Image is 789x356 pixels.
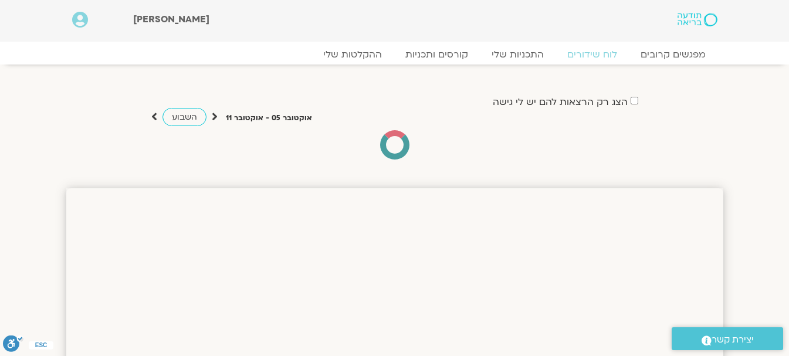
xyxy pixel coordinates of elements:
a: התכניות שלי [480,49,556,60]
span: [PERSON_NAME] [133,13,209,26]
a: השבוע [162,108,206,126]
span: השבוע [172,111,197,123]
a: מפגשים קרובים [629,49,717,60]
nav: Menu [72,49,717,60]
a: ההקלטות שלי [311,49,394,60]
span: יצירת קשר [712,332,754,348]
p: אוקטובר 05 - אוקטובר 11 [226,112,312,124]
a: יצירת קשר [672,327,783,350]
a: קורסים ותכניות [394,49,480,60]
a: לוח שידורים [556,49,629,60]
label: הצג רק הרצאות להם יש לי גישה [493,97,628,107]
